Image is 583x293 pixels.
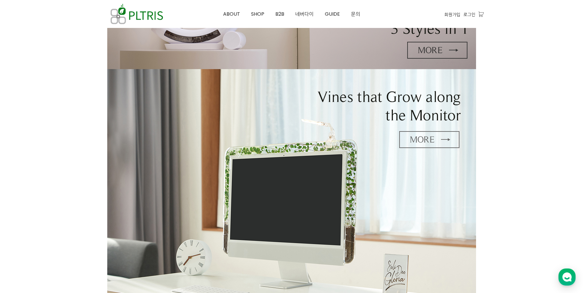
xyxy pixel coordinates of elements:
[218,0,246,28] a: ABOUT
[79,195,118,210] a: 설정
[2,195,41,210] a: 홈
[251,10,264,18] span: SHOP
[325,10,340,18] span: GUIDE
[463,11,475,18] a: 로그인
[56,204,64,209] span: 대화
[19,204,23,209] span: 홈
[351,10,360,18] span: 문의
[95,204,102,209] span: 설정
[319,0,345,28] a: GUIDE
[246,0,270,28] a: SHOP
[41,195,79,210] a: 대화
[444,11,460,18] a: 회원가입
[290,0,319,28] a: 네버다이
[275,10,284,18] span: B2B
[223,10,240,18] span: ABOUT
[295,10,314,18] span: 네버다이
[345,0,366,28] a: 문의
[270,0,290,28] a: B2B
